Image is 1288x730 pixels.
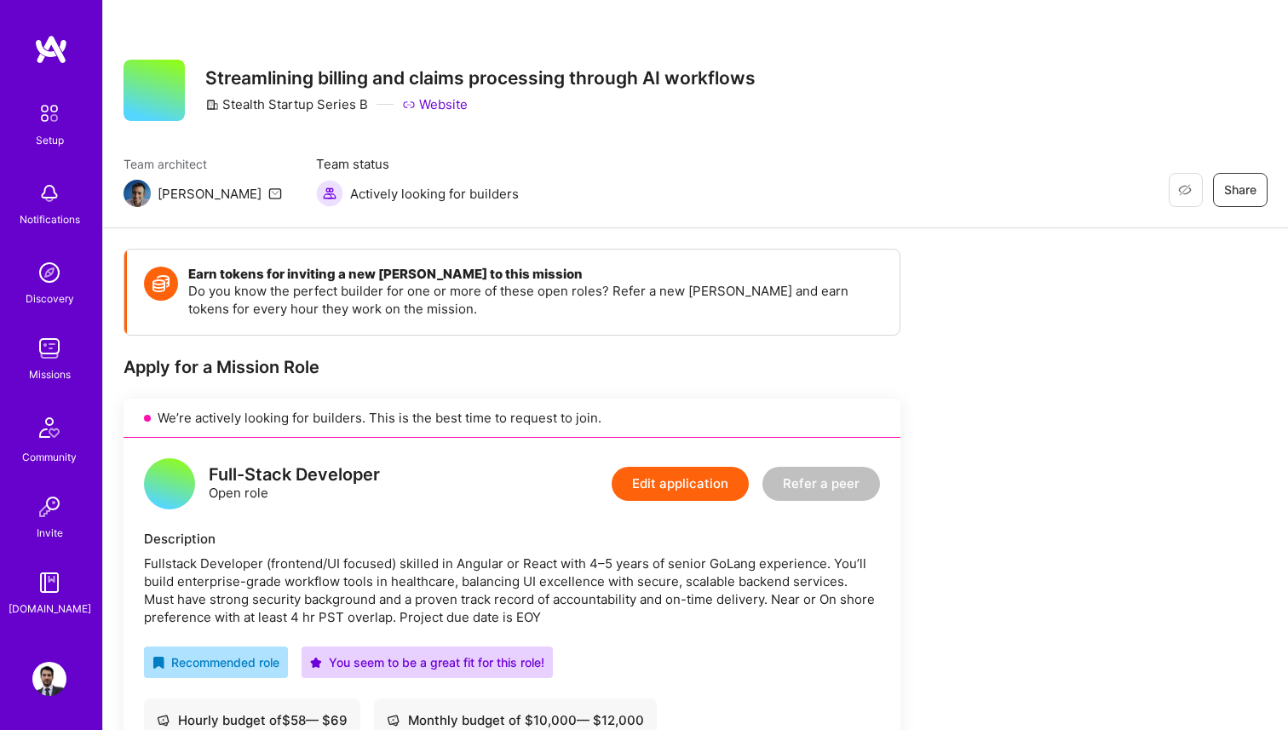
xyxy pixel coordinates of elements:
i: icon CompanyGray [205,98,219,112]
h4: Earn tokens for inviting a new [PERSON_NAME] to this mission [188,267,883,282]
span: Team status [316,155,519,173]
button: Share [1213,173,1268,207]
img: Token icon [144,267,178,301]
img: Invite [32,490,66,524]
i: icon RecommendedBadge [152,657,164,669]
div: Monthly budget of $ 10,000 — $ 12,000 [387,711,644,729]
div: Invite [37,524,63,542]
div: [PERSON_NAME] [158,185,262,203]
img: Community [29,407,70,448]
i: icon Mail [268,187,282,200]
img: Actively looking for builders [316,180,343,207]
div: Missions [29,365,71,383]
i: icon Cash [387,714,400,727]
div: [DOMAIN_NAME] [9,600,91,618]
div: Open role [209,466,380,502]
span: Actively looking for builders [350,185,519,203]
img: logo [34,34,68,65]
div: Apply for a Mission Role [124,356,900,378]
div: Notifications [20,210,80,228]
img: teamwork [32,331,66,365]
div: Full-Stack Developer [209,466,380,484]
i: icon PurpleStar [310,657,322,669]
div: Hourly budget of $ 58 — $ 69 [157,711,348,729]
div: You seem to be a great fit for this role! [310,653,544,671]
a: Website [402,95,468,113]
img: User Avatar [32,662,66,696]
img: discovery [32,256,66,290]
span: Team architect [124,155,282,173]
img: Team Architect [124,180,151,207]
div: Stealth Startup Series B [205,95,368,113]
i: icon Cash [157,714,170,727]
img: bell [32,176,66,210]
span: Share [1224,181,1256,198]
div: Community [22,448,77,466]
div: We’re actively looking for builders. This is the best time to request to join. [124,399,900,438]
div: Description [144,530,880,548]
h3: Streamlining billing and claims processing through AI workflows [205,67,756,89]
div: Discovery [26,290,74,308]
a: User Avatar [28,662,71,696]
button: Refer a peer [762,467,880,501]
p: Do you know the perfect builder for one or more of these open roles? Refer a new [PERSON_NAME] an... [188,282,883,318]
div: Recommended role [152,653,279,671]
div: Fullstack Developer (frontend/UI focused) skilled in Angular or React with 4–5 years of senior Go... [144,555,880,626]
div: Setup [36,131,64,149]
img: setup [32,95,67,131]
i: icon EyeClosed [1178,183,1192,197]
img: guide book [32,566,66,600]
button: Edit application [612,467,749,501]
